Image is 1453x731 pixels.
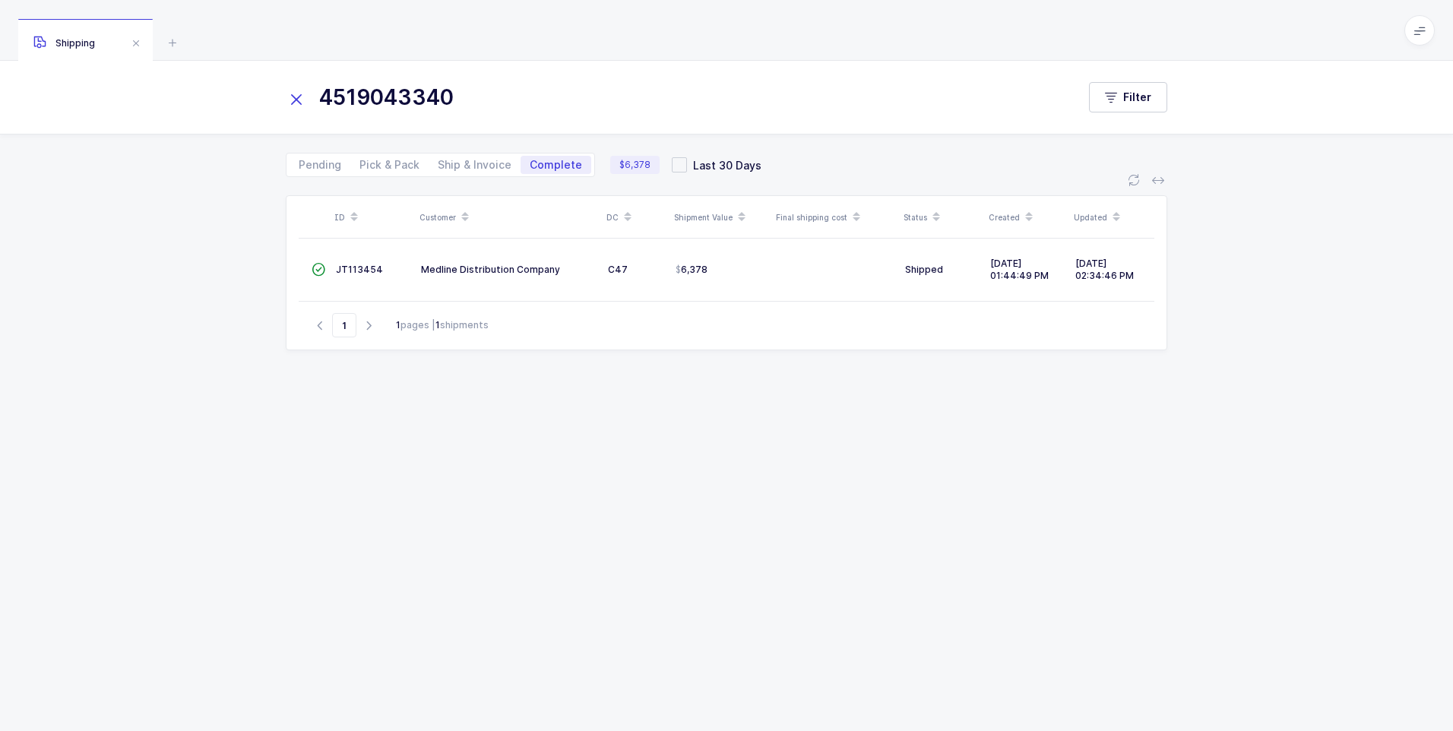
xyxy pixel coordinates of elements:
div: ID [334,204,410,230]
span: $6,378 [610,156,660,174]
span: Shipping [33,37,95,49]
div: Shipment Value [674,204,767,230]
span: [DATE] 02:34:46 PM [1075,258,1134,281]
div: Shipped [905,264,978,276]
input: Search for Shipments... [286,79,1059,116]
span: Complete [530,160,582,170]
b: 1 [396,319,400,331]
span: Filter [1123,90,1151,105]
div: Customer [419,204,597,230]
span: Pending [299,160,341,170]
div: DC [606,204,665,230]
span: C47 [608,264,628,275]
span: Pick & Pack [359,160,419,170]
span: JT113454 [336,264,383,275]
div: Created [989,204,1065,230]
span: Medline Distribution Company [421,264,560,275]
div: Updated [1074,204,1150,230]
span: Ship & Invoice [438,160,511,170]
div: pages | shipments [396,318,489,332]
div: Status [904,204,980,230]
span: 6,378 [676,264,708,276]
span: [DATE] 01:44:49 PM [990,258,1049,281]
span: Last 30 Days [687,158,761,172]
button: Filter [1089,82,1167,112]
div: Final shipping cost [776,204,894,230]
span: Go to [332,313,356,337]
b: 1 [435,319,440,331]
span:  [312,264,325,275]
